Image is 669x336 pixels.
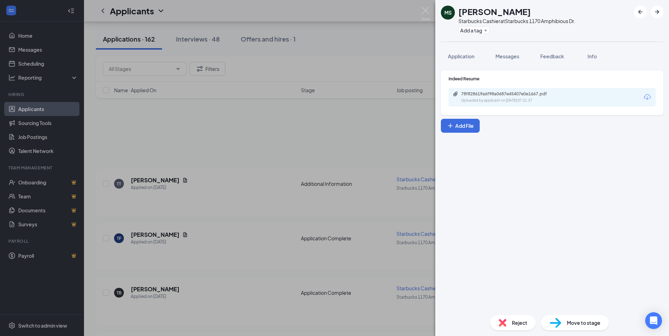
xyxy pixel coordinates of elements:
svg: Plus [447,122,454,129]
div: 78f828619a6f98a0687e45407e0e1667.pdf [461,91,559,97]
span: Reject [512,319,527,327]
span: Info [587,53,597,59]
svg: ArrowLeftNew [636,8,645,16]
svg: Paperclip [453,91,458,97]
a: Paperclip78f828619a6f98a0687e45407e0e1667.pdfUploaded by applicant on [DATE] 07:21:37 [453,91,566,103]
button: Add FilePlus [441,119,480,133]
svg: Download [643,93,652,101]
div: Indeed Resume [449,76,656,82]
button: ArrowRight [651,6,663,18]
h1: [PERSON_NAME] [458,6,531,17]
div: Open Intercom Messenger [645,312,662,329]
div: Uploaded by applicant on [DATE] 07:21:37 [461,98,566,103]
span: Messages [495,53,519,59]
div: Starbucks Cashier at Starbucks 1170 Amphibious Dr. [458,17,575,24]
svg: Plus [484,28,488,32]
span: Feedback [540,53,564,59]
div: MS [444,9,452,16]
span: Move to stage [567,319,600,327]
button: PlusAdd a tag [458,27,490,34]
button: ArrowLeftNew [634,6,647,18]
svg: ArrowRight [653,8,661,16]
span: Application [448,53,474,59]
